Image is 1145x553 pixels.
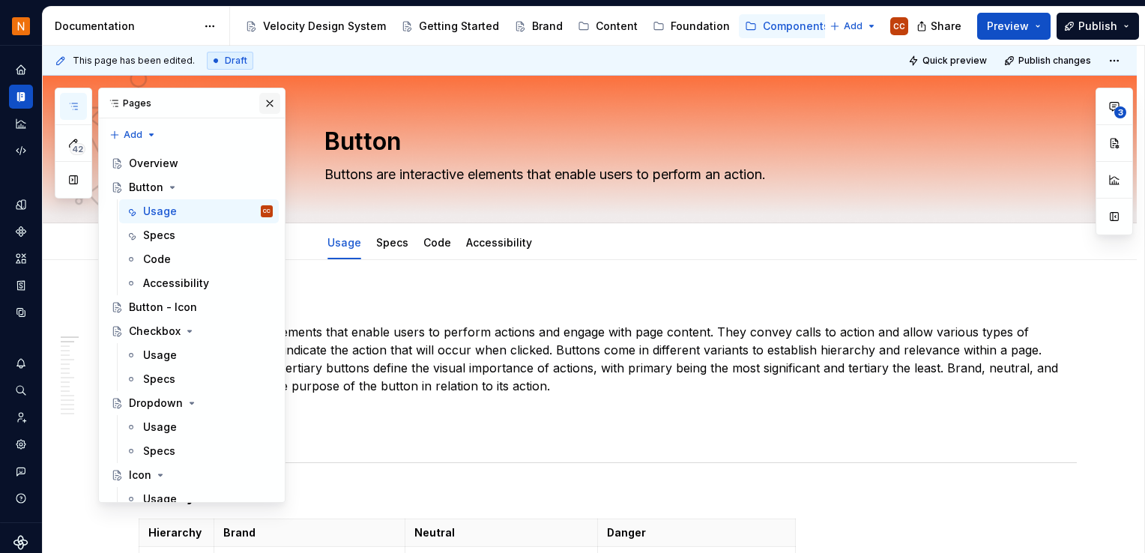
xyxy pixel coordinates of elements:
div: Getting Started [419,19,499,34]
div: Components [763,19,830,34]
a: Accessibility [466,236,532,249]
div: Pages [99,88,285,118]
div: Button - Icon [129,300,197,315]
a: Code [423,236,451,249]
a: Usage [119,415,279,439]
div: Usage [321,226,367,258]
div: Specs [143,372,175,387]
a: Components [9,220,33,244]
span: Publish [1078,19,1117,34]
span: Add [844,20,862,32]
div: Specs [143,444,175,459]
button: Quick preview [904,50,994,71]
div: CC [263,204,271,219]
div: Usage [143,492,177,507]
a: Settings [9,432,33,456]
a: Code automation [9,139,33,163]
div: Code [417,226,457,258]
button: Contact support [9,459,33,483]
h3: Primary button [139,486,1077,507]
span: Add [124,129,142,141]
div: Specs [143,228,175,243]
span: 42 [70,143,85,155]
a: Button [105,175,279,199]
div: Icon [129,468,151,483]
button: Notifications [9,351,33,375]
a: Checkbox [105,319,279,343]
button: Preview [977,13,1051,40]
span: Draft [225,55,247,67]
button: Add [825,16,881,37]
a: Specs [119,439,279,463]
div: Button [129,180,163,195]
img: bb28370b-b938-4458-ba0e-c5bddf6d21d4.png [12,17,30,35]
textarea: Buttons are interactive elements that enable users to perform an action. [321,163,888,187]
div: Content [596,19,638,34]
div: Page tree [239,11,822,41]
span: Preview [987,19,1029,34]
div: Brand [532,19,563,34]
svg: Supernova Logo [13,535,28,550]
span: Share [931,19,961,34]
div: Checkbox [129,324,181,339]
a: Brand [508,14,569,38]
div: Usage [143,204,177,219]
span: Quick preview [922,55,987,67]
a: Accessibility [119,271,279,295]
div: Foundation [671,19,730,34]
a: Foundation [647,14,736,38]
p: Hierarchy [148,525,205,540]
a: Getting Started [395,14,505,38]
div: Code [143,252,171,267]
a: Storybook stories [9,274,33,297]
a: UsageCC [119,199,279,223]
button: Share [909,13,971,40]
a: Analytics [9,112,33,136]
a: Specs [119,223,279,247]
a: Assets [9,247,33,271]
div: Usage [143,348,177,363]
div: Specs [370,226,414,258]
div: Velocity Design System [263,19,386,34]
a: Velocity Design System [239,14,392,38]
button: Publish [1057,13,1139,40]
a: Content [572,14,644,38]
button: Search ⌘K [9,378,33,402]
a: Specs [119,367,279,391]
a: Button - Icon [105,295,279,319]
a: Specs [376,236,408,249]
button: Add [105,124,161,145]
h2: Usage [139,422,1077,446]
a: Data sources [9,300,33,324]
textarea: Button [321,124,888,160]
div: Usage [143,420,177,435]
a: Usage [119,487,279,511]
button: Publish changes [1000,50,1098,71]
a: Overview [105,151,279,175]
a: Icon [105,463,279,487]
div: Accessibility [460,226,538,258]
div: CC [893,20,905,32]
a: Documentation [9,85,33,109]
a: Invite team [9,405,33,429]
div: Dropdown [129,396,183,411]
a: Design tokens [9,193,33,217]
a: Home [9,58,33,82]
span: This page has been edited. [73,55,195,67]
div: Documentation [55,19,196,34]
p: Danger [607,525,786,540]
a: Code [119,247,279,271]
